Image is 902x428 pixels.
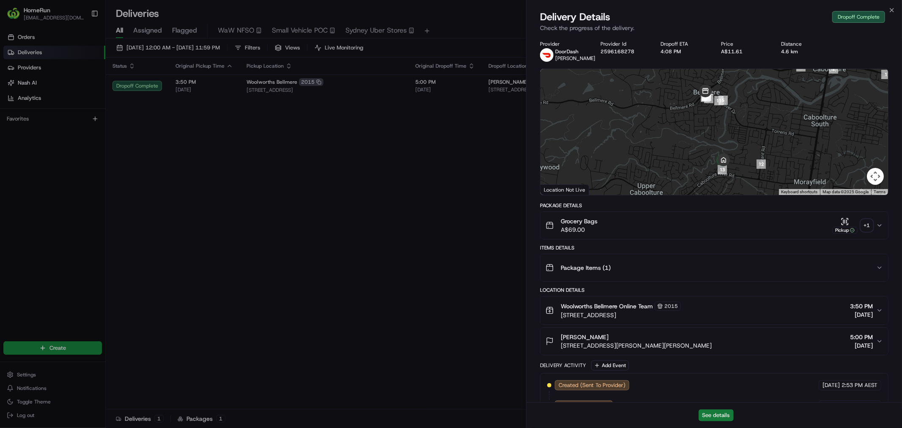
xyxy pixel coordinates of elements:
div: 12 [753,156,769,172]
div: 4:08 PM [661,48,708,55]
div: 4.6 km [781,48,828,55]
div: A$11.61 [721,48,768,55]
button: Package Items (1) [540,254,888,281]
button: 2596168278 [600,48,634,55]
span: [STREET_ADDRESS] [561,311,681,319]
span: Map data ©2025 Google [822,189,869,194]
div: Items Details [540,244,888,251]
button: Pickup [832,217,858,234]
div: Location Not Live [540,184,589,195]
div: 1 [878,66,894,82]
span: Delivery Details [540,10,610,24]
button: [PERSON_NAME][STREET_ADDRESS][PERSON_NAME][PERSON_NAME]5:00 PM[DATE] [540,328,888,355]
img: doordash_logo_v2.png [540,48,554,62]
div: 5 [715,92,731,108]
div: Provider [540,41,587,47]
span: [STREET_ADDRESS][PERSON_NAME][PERSON_NAME] [561,341,712,350]
span: Woolworths Bellmere Online Team [561,302,653,310]
button: Woolworths Bellmere Online Team2015[STREET_ADDRESS]3:50 PM[DATE] [540,296,888,324]
div: Location Details [540,287,888,294]
span: [DATE] [850,310,873,319]
div: Distance [781,41,828,47]
span: [DATE] [822,381,840,389]
div: Pickup [832,227,858,234]
span: [PERSON_NAME] [561,333,609,341]
button: Pickup+1 [832,217,873,234]
span: 5:00 PM [850,333,873,341]
div: Delivery Activity [540,362,586,369]
div: 11 [711,93,727,109]
div: Price [721,41,768,47]
span: [DATE] [850,341,873,350]
button: Add Event [591,360,629,370]
span: 2:53 PM AEST [842,402,877,409]
span: 2:53 PM AEST [842,381,877,389]
div: 2 [825,61,842,77]
span: 3:50 PM [850,302,873,310]
a: Open this area in Google Maps (opens a new window) [543,184,570,195]
span: Not Assigned Driver [559,402,609,409]
span: DoorDash [555,48,578,55]
span: Package Items ( 1 ) [561,263,611,272]
a: Terms (opens in new tab) [874,189,886,194]
button: Map camera controls [867,168,884,185]
div: Package Details [540,202,888,209]
span: 2015 [664,303,678,310]
img: Google [543,184,570,195]
div: Dropoff ETA [661,41,708,47]
button: Grocery BagsA$69.00Pickup+1 [540,212,888,239]
span: Grocery Bags [561,217,598,225]
button: See details [699,409,734,421]
button: Keyboard shortcuts [781,189,817,195]
div: Provider Id [600,41,647,47]
span: [DATE] [822,402,840,409]
p: Check the progress of the delivery. [540,24,888,32]
span: Created (Sent To Provider) [559,381,625,389]
span: [PERSON_NAME] [555,55,595,62]
div: + 1 [861,219,873,231]
span: A$69.00 [561,225,598,234]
